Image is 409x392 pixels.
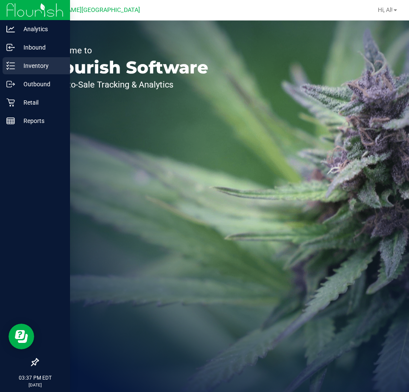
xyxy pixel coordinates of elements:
[15,97,66,108] p: Retail
[6,117,15,125] inline-svg: Reports
[4,374,66,382] p: 03:37 PM EDT
[6,98,15,107] inline-svg: Retail
[4,382,66,388] p: [DATE]
[15,79,66,89] p: Outbound
[15,24,66,34] p: Analytics
[15,116,66,126] p: Reports
[9,324,34,349] iframe: Resource center
[15,42,66,53] p: Inbound
[15,61,66,71] p: Inventory
[6,25,15,33] inline-svg: Analytics
[35,6,140,14] span: [PERSON_NAME][GEOGRAPHIC_DATA]
[46,46,208,55] p: Welcome to
[46,80,208,89] p: Seed-to-Sale Tracking & Analytics
[378,6,393,13] span: Hi, Al!
[46,59,208,76] p: Flourish Software
[6,43,15,52] inline-svg: Inbound
[6,80,15,88] inline-svg: Outbound
[6,61,15,70] inline-svg: Inventory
